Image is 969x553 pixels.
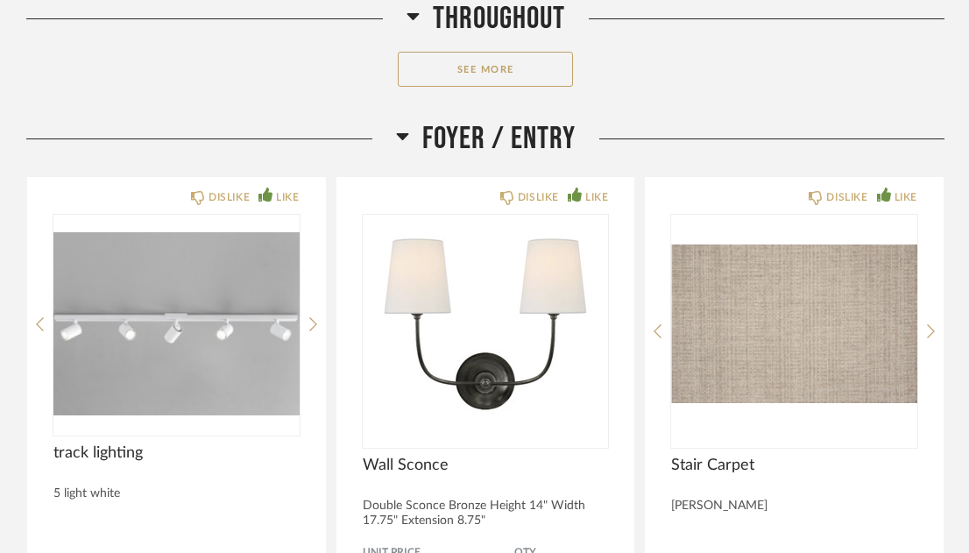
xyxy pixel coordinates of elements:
[895,188,917,206] div: LIKE
[363,456,609,475] span: Wall Sconce
[671,456,917,475] span: Stair Carpet
[398,52,573,87] button: See More
[671,215,917,434] img: undefined
[53,215,300,434] img: undefined
[53,443,300,463] span: track lighting
[209,188,250,206] div: DISLIKE
[53,486,300,501] div: 5 light white
[585,188,608,206] div: LIKE
[671,215,917,434] div: 0
[363,499,609,528] div: Double Sconce Bronze Height 14" Width 17.75" Extension 8.75"
[422,120,576,158] span: Foyer / Entry
[671,499,917,514] div: [PERSON_NAME]
[363,215,609,434] img: undefined
[826,188,867,206] div: DISLIKE
[363,215,609,434] div: 0
[518,188,559,206] div: DISLIKE
[276,188,299,206] div: LIKE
